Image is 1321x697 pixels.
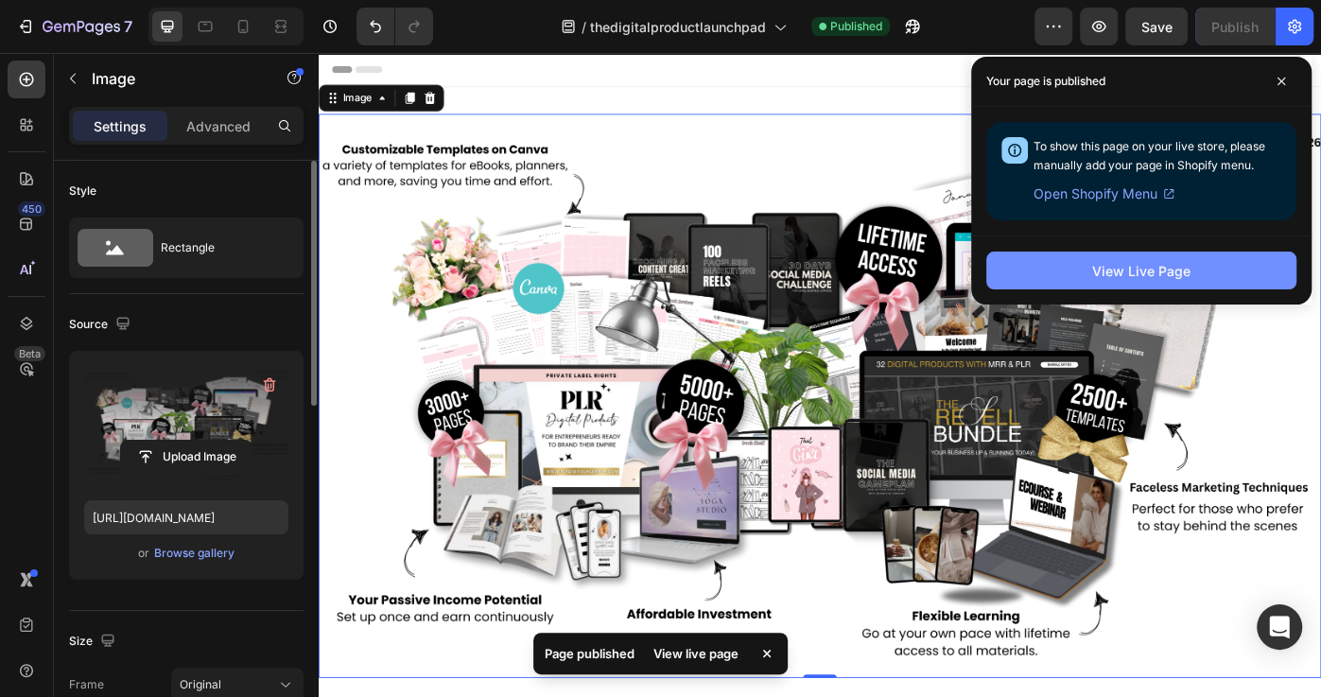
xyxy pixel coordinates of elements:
[92,67,252,90] p: Image
[1257,604,1302,650] div: Open Intercom Messenger
[986,72,1105,91] p: Your page is published
[69,629,119,654] div: Size
[1034,183,1157,205] span: Open Shopify Menu
[590,17,766,37] span: thedigitalproductlaunchpad
[124,15,132,38] p: 7
[1034,139,1265,172] span: To show this page on your live store, please manually add your page in Shopify menu.
[18,201,45,217] div: 450
[1195,8,1275,45] button: Publish
[1211,17,1259,37] div: Publish
[830,18,882,35] span: Published
[69,312,134,338] div: Source
[1092,261,1191,281] div: View Live Page
[986,252,1296,289] button: View Live Page
[642,640,750,667] div: View live page
[356,8,433,45] div: Undo/Redo
[69,183,96,200] div: Style
[138,542,149,565] span: or
[69,676,104,693] label: Frame
[153,544,235,563] button: Browse gallery
[1125,8,1188,45] button: Save
[545,644,634,663] p: Page published
[186,116,251,136] p: Advanced
[8,8,141,45] button: 7
[84,500,288,534] input: https://example.com/image.jpg
[94,116,147,136] p: Settings
[582,17,586,37] span: /
[154,545,235,562] div: Browse gallery
[161,226,276,270] div: Rectangle
[319,53,1321,697] iframe: Design area
[14,346,45,361] div: Beta
[1141,19,1173,35] span: Save
[180,676,221,693] span: Original
[120,440,252,474] button: Upload Image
